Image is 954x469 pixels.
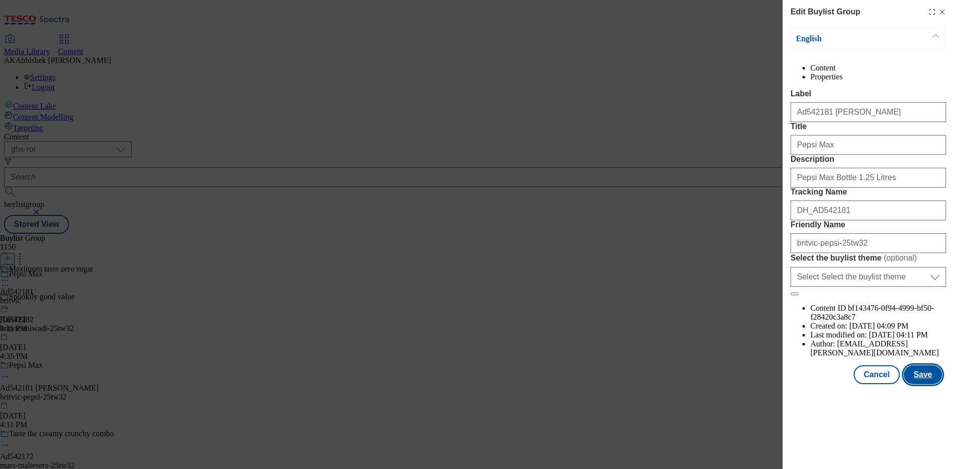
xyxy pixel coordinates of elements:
input: Enter Label [791,102,946,122]
li: Properties [810,72,946,81]
label: Label [791,89,946,98]
label: Select the buylist theme [791,253,946,263]
li: Author: [810,339,946,357]
input: Enter Title [791,135,946,155]
input: Enter Tracking Name [791,201,946,220]
h4: Edit Buylist Group [791,6,860,18]
li: Created on: [810,322,946,331]
input: Enter Description [791,168,946,188]
li: Content ID [810,304,946,322]
input: Enter Friendly Name [791,233,946,253]
span: [DATE] 04:11 PM [869,331,928,339]
label: Tracking Name [791,188,946,197]
span: [DATE] 04:09 PM [849,322,908,330]
label: Friendly Name [791,220,946,229]
p: English [796,34,900,44]
span: [EMAIL_ADDRESS][PERSON_NAME][DOMAIN_NAME] [810,339,939,357]
button: Cancel [854,365,899,384]
span: bf143476-0f94-4999-bf50-f28420c3a8c7 [810,304,934,321]
label: Description [791,155,946,164]
span: ( optional ) [884,254,917,262]
button: Save [904,365,942,384]
label: Title [791,122,946,131]
li: Last modified on: [810,331,946,339]
li: Content [810,64,946,72]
